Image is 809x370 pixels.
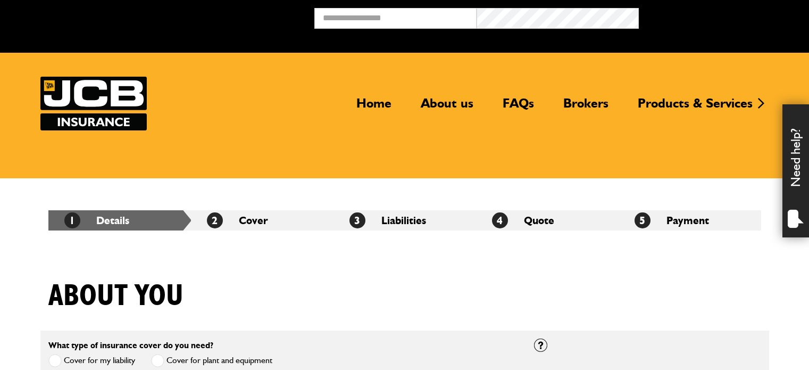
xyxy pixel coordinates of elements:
[333,210,476,231] li: Liabilities
[207,212,223,228] span: 2
[555,95,616,120] a: Brokers
[630,95,761,120] a: Products & Services
[476,210,619,231] li: Quote
[151,354,272,367] label: Cover for plant and equipment
[492,212,508,228] span: 4
[48,354,135,367] label: Cover for my liability
[48,278,184,314] h1: About you
[495,95,542,120] a: FAQs
[191,210,333,231] li: Cover
[635,212,650,228] span: 5
[413,95,481,120] a: About us
[349,212,365,228] span: 3
[48,341,213,350] label: What type of insurance cover do you need?
[40,77,147,130] a: JCB Insurance Services
[782,104,809,237] div: Need help?
[64,212,80,228] span: 1
[639,8,801,24] button: Broker Login
[48,210,191,231] li: Details
[40,77,147,130] img: JCB Insurance Services logo
[348,95,399,120] a: Home
[619,210,761,231] li: Payment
